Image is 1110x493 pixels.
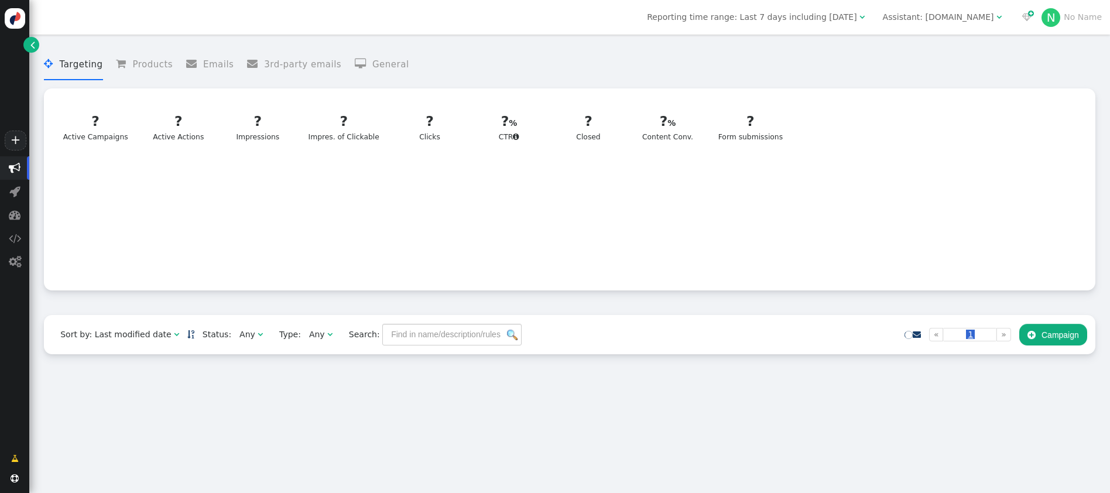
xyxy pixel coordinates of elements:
[222,104,294,150] a: ?Impressions
[56,104,135,150] a: ?Active Campaigns
[327,330,333,338] span: 
[301,104,386,150] a: ?Impres. of Clickable
[9,209,20,221] span: 
[473,104,545,150] a: ?CTR
[5,8,25,29] img: logo-icon.svg
[929,328,944,341] a: «
[309,328,325,341] div: Any
[150,111,208,143] div: Active Actions
[632,104,704,150] a: ?Content Conv.
[30,39,35,51] span: 
[9,232,21,244] span: 
[186,49,234,80] li: Emails
[3,448,27,469] a: 
[647,12,857,22] span: Reporting time range: Last 7 days including [DATE]
[560,111,618,132] div: ?
[5,131,26,150] a: +
[44,49,102,80] li: Targeting
[382,324,522,345] input: Find in name/description/rules
[1019,324,1087,345] button: Campaign
[966,330,975,339] span: 1
[1042,12,1102,22] a: NNo Name
[718,111,783,132] div: ?
[194,328,231,341] span: Status:
[258,330,263,338] span: 
[116,59,132,69] span: 
[63,111,128,143] div: Active Campaigns
[11,474,19,482] span: 
[913,330,921,338] span: 
[1042,8,1060,27] div: N
[639,111,697,143] div: Content Conv.
[60,328,171,341] div: Sort by: Last modified date
[229,111,287,132] div: ?
[718,111,783,143] div: Form submissions
[513,133,519,141] span: 
[187,330,194,339] a: 
[552,104,624,150] a: ?Closed
[711,104,790,150] a: ?Form submissions
[229,111,287,143] div: Impressions
[116,49,173,80] li: Products
[44,59,59,69] span: 
[247,49,341,80] li: 3rd-party emails
[913,330,921,339] a: 
[63,111,128,132] div: ?
[996,13,1002,21] span: 
[355,59,372,69] span: 
[174,330,179,338] span: 
[309,111,379,143] div: Impres. of Clickable
[996,328,1011,341] a: »
[883,11,994,23] div: Assistant: [DOMAIN_NAME]
[480,111,538,143] div: CTR
[401,111,459,143] div: Clicks
[23,37,39,53] a: 
[341,330,380,339] span: Search:
[309,111,379,132] div: ?
[187,330,194,338] span: Sorted in descending order
[507,330,518,340] img: icon_search.png
[401,111,459,132] div: ?
[355,49,409,80] li: General
[9,256,21,268] span: 
[271,328,301,341] span: Type:
[142,104,214,150] a: ?Active Actions
[1022,13,1032,21] span: 
[480,111,538,132] div: ?
[560,111,618,143] div: Closed
[1027,330,1036,340] span: 
[639,111,697,132] div: ?
[859,13,865,21] span: 
[393,104,465,150] a: ?Clicks
[186,59,203,69] span: 
[239,328,255,341] div: Any
[11,453,19,465] span: 
[9,186,20,197] span: 
[150,111,208,132] div: ?
[9,162,20,174] span: 
[247,59,264,69] span: 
